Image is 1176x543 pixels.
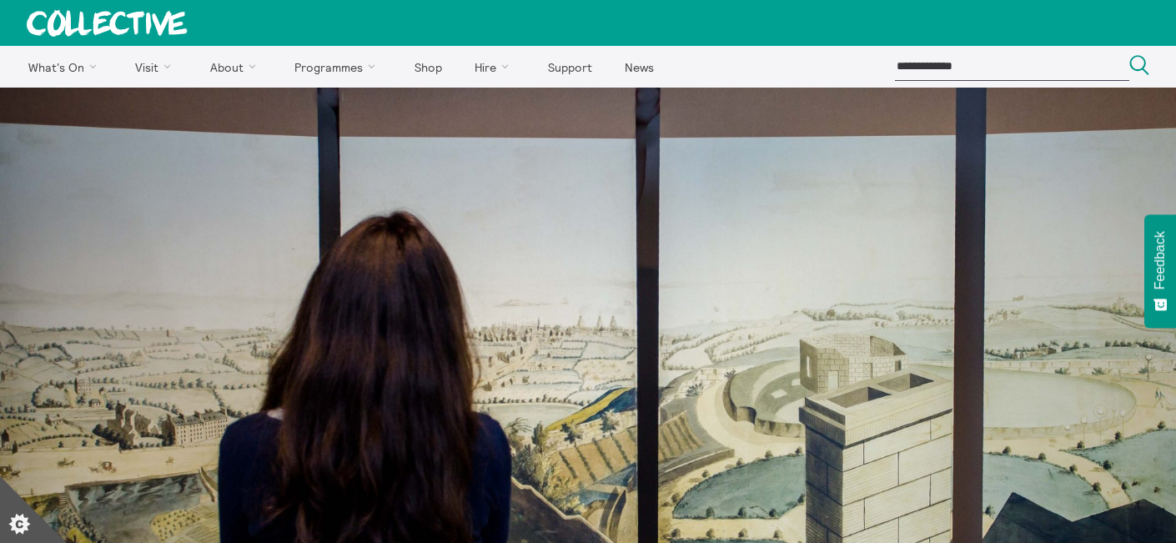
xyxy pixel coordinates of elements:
[1144,214,1176,328] button: Feedback - Show survey
[610,46,668,88] a: News
[121,46,193,88] a: Visit
[13,46,118,88] a: What's On
[1153,231,1168,289] span: Feedback
[533,46,606,88] a: Support
[280,46,397,88] a: Programmes
[400,46,456,88] a: Shop
[195,46,277,88] a: About
[460,46,530,88] a: Hire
